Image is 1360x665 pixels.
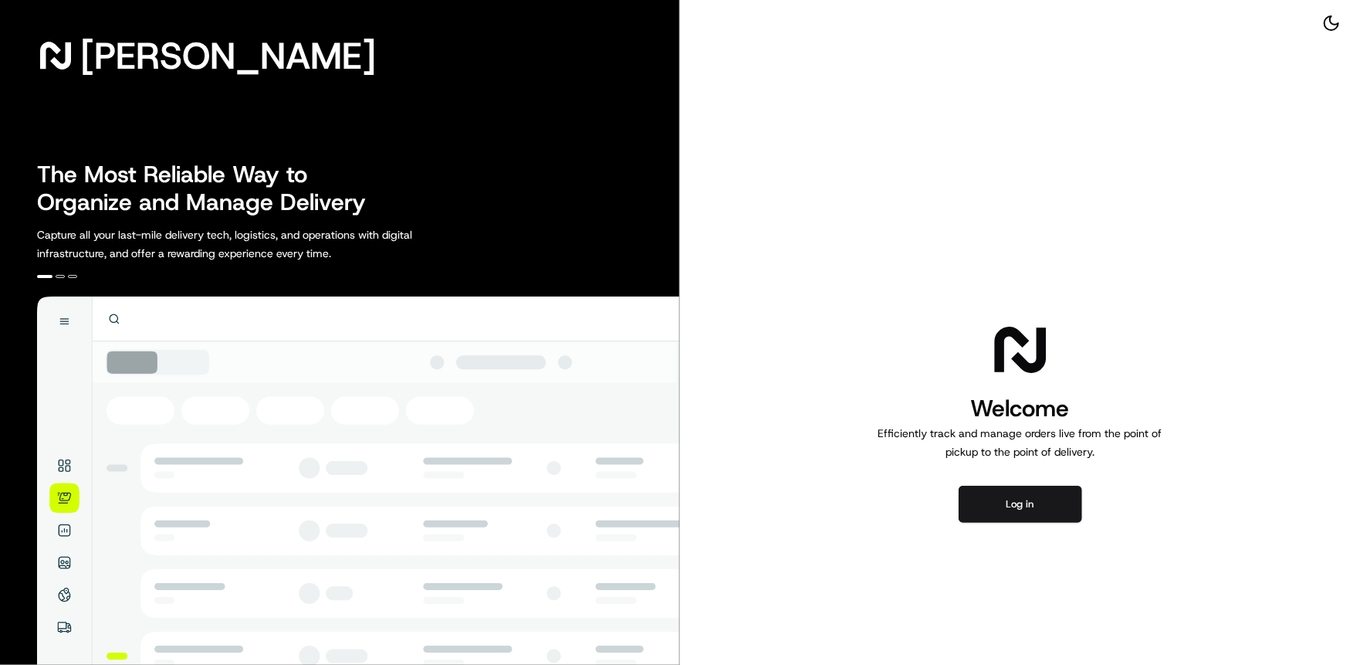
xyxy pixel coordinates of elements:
[959,486,1082,523] button: Log in
[37,226,482,263] p: Capture all your last-mile delivery tech, logistics, and operations with digital infrastructure, ...
[872,424,1169,461] p: Efficiently track and manage orders live from the point of pickup to the point of delivery.
[872,393,1169,424] h1: Welcome
[80,40,376,71] span: [PERSON_NAME]
[37,161,383,216] h2: The Most Reliable Way to Organize and Manage Delivery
